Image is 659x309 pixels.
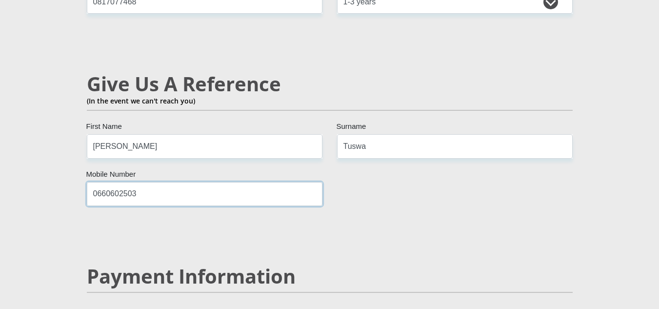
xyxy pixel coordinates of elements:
h2: Give Us A Reference [87,72,573,96]
input: Mobile Number [87,182,322,206]
input: Name [87,134,322,158]
p: (In the event we can't reach you) [87,96,573,106]
h2: Payment Information [87,265,573,288]
input: Surname [337,134,573,158]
